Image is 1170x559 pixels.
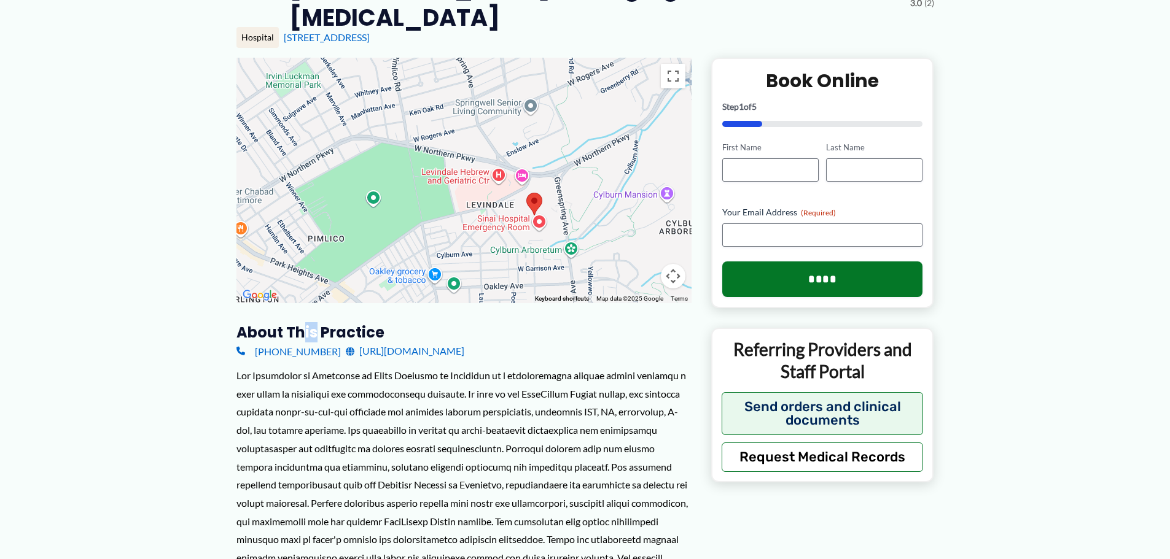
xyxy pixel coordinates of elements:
span: (Required) [801,208,836,217]
p: Referring Providers and Staff Portal [722,338,924,383]
button: Map camera controls [661,264,685,288]
a: [URL][DOMAIN_NAME] [346,342,464,360]
span: 5 [752,101,757,112]
a: Terms (opens in new tab) [671,295,688,302]
a: Open this area in Google Maps (opens a new window) [240,287,280,303]
a: [PHONE_NUMBER] [236,342,341,360]
p: Step of [722,102,923,111]
div: Hospital [236,27,279,48]
label: Last Name [826,142,922,153]
button: Toggle fullscreen view [661,64,685,88]
a: [STREET_ADDRESS] [284,31,370,43]
span: 1 [739,101,744,112]
button: Keyboard shortcuts [535,295,589,303]
button: Send orders and clinical documents [722,392,924,435]
h2: Book Online [722,69,923,93]
label: First Name [722,142,819,153]
label: Your Email Address [722,206,923,218]
img: Google [240,287,280,303]
h3: About this practice [236,323,692,342]
button: Request Medical Records [722,442,924,472]
span: Map data ©2025 Google [596,295,663,302]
